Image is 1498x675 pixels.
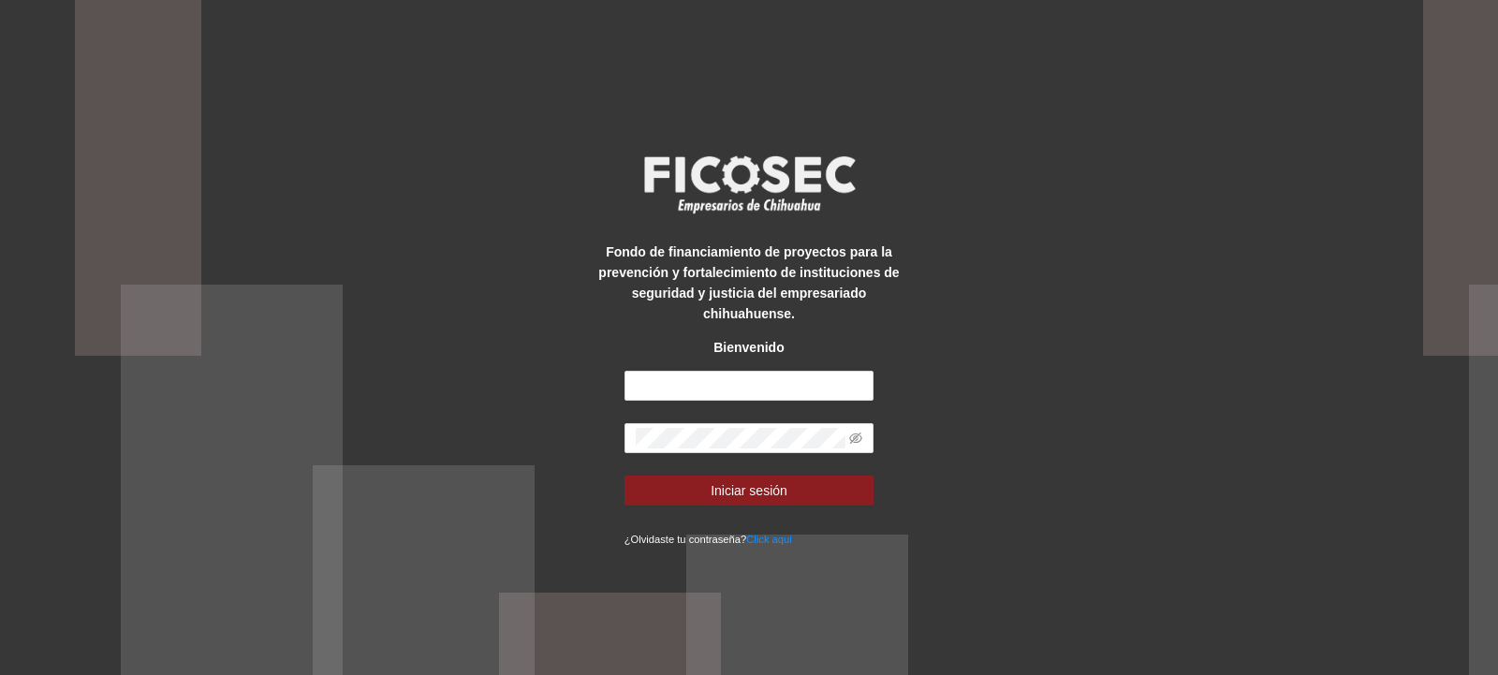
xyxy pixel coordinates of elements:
a: Click aqui [746,534,792,545]
img: logo [632,150,866,219]
strong: Bienvenido [713,340,784,355]
strong: Fondo de financiamiento de proyectos para la prevención y fortalecimiento de instituciones de seg... [598,244,899,321]
button: Iniciar sesión [624,476,874,506]
span: eye-invisible [849,432,862,445]
small: ¿Olvidaste tu contraseña? [624,534,792,545]
span: Iniciar sesión [711,480,787,501]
